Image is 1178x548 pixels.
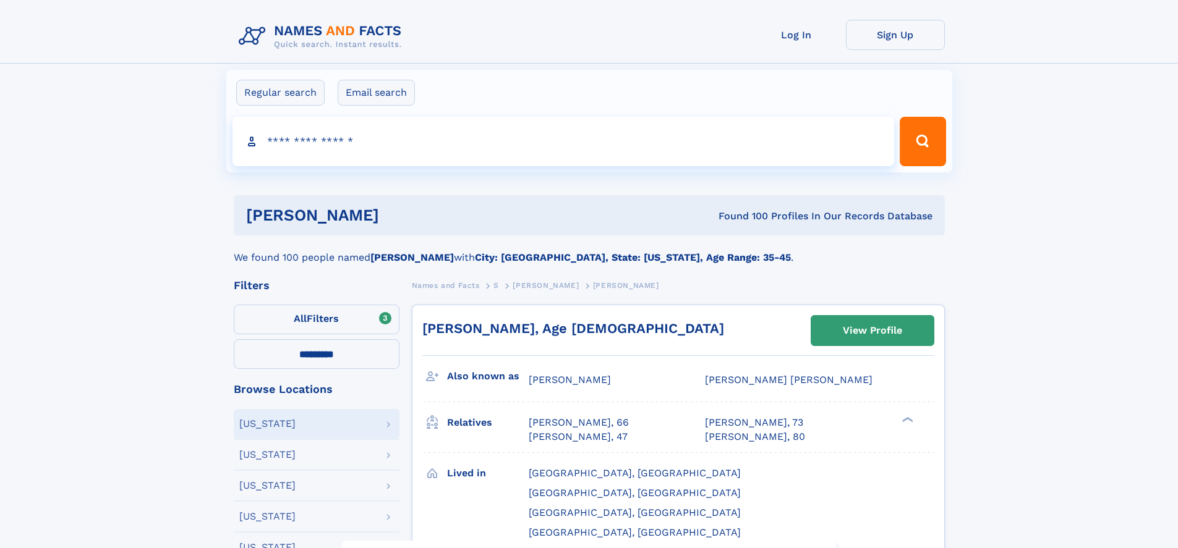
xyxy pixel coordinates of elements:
span: [GEOGRAPHIC_DATA], [GEOGRAPHIC_DATA] [529,487,741,499]
div: Found 100 Profiles In Our Records Database [548,209,933,223]
div: ❯ [899,416,914,424]
span: [PERSON_NAME] [529,374,611,386]
a: [PERSON_NAME], Age [DEMOGRAPHIC_DATA] [422,321,724,336]
span: [GEOGRAPHIC_DATA], [GEOGRAPHIC_DATA] [529,467,741,479]
div: Filters [234,280,399,291]
div: View Profile [843,316,902,345]
a: View Profile [811,316,934,345]
div: [US_STATE] [239,450,296,460]
input: search input [233,117,895,166]
a: Sign Up [846,20,945,50]
div: We found 100 people named with . [234,235,945,265]
h3: Lived in [447,463,529,484]
span: [PERSON_NAME] [593,281,659,290]
a: Log In [747,20,846,50]
a: Names and Facts [412,277,480,293]
span: [PERSON_NAME] [513,281,579,290]
label: Filters [234,305,399,334]
label: Email search [338,80,415,106]
div: [US_STATE] [239,419,296,429]
b: City: [GEOGRAPHIC_DATA], State: [US_STATE], Age Range: 35-45 [475,251,791,263]
a: [PERSON_NAME], 73 [705,416,803,429]
a: [PERSON_NAME], 66 [529,416,629,429]
h1: [PERSON_NAME] [246,208,549,223]
div: Browse Locations [234,384,399,395]
span: All [294,313,307,324]
span: [GEOGRAPHIC_DATA], [GEOGRAPHIC_DATA] [529,526,741,538]
b: [PERSON_NAME] [370,251,454,263]
div: [US_STATE] [239,512,296,521]
a: [PERSON_NAME], 47 [529,430,628,444]
label: Regular search [236,80,325,106]
span: [GEOGRAPHIC_DATA], [GEOGRAPHIC_DATA] [529,507,741,518]
span: [PERSON_NAME] [PERSON_NAME] [705,374,873,386]
a: [PERSON_NAME], 80 [705,430,805,444]
button: Search Button [900,117,945,166]
span: S [493,281,499,290]
img: Logo Names and Facts [234,20,412,53]
a: S [493,277,499,293]
h3: Relatives [447,412,529,433]
div: [US_STATE] [239,481,296,491]
a: [PERSON_NAME] [513,277,579,293]
h3: Also known as [447,366,529,387]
